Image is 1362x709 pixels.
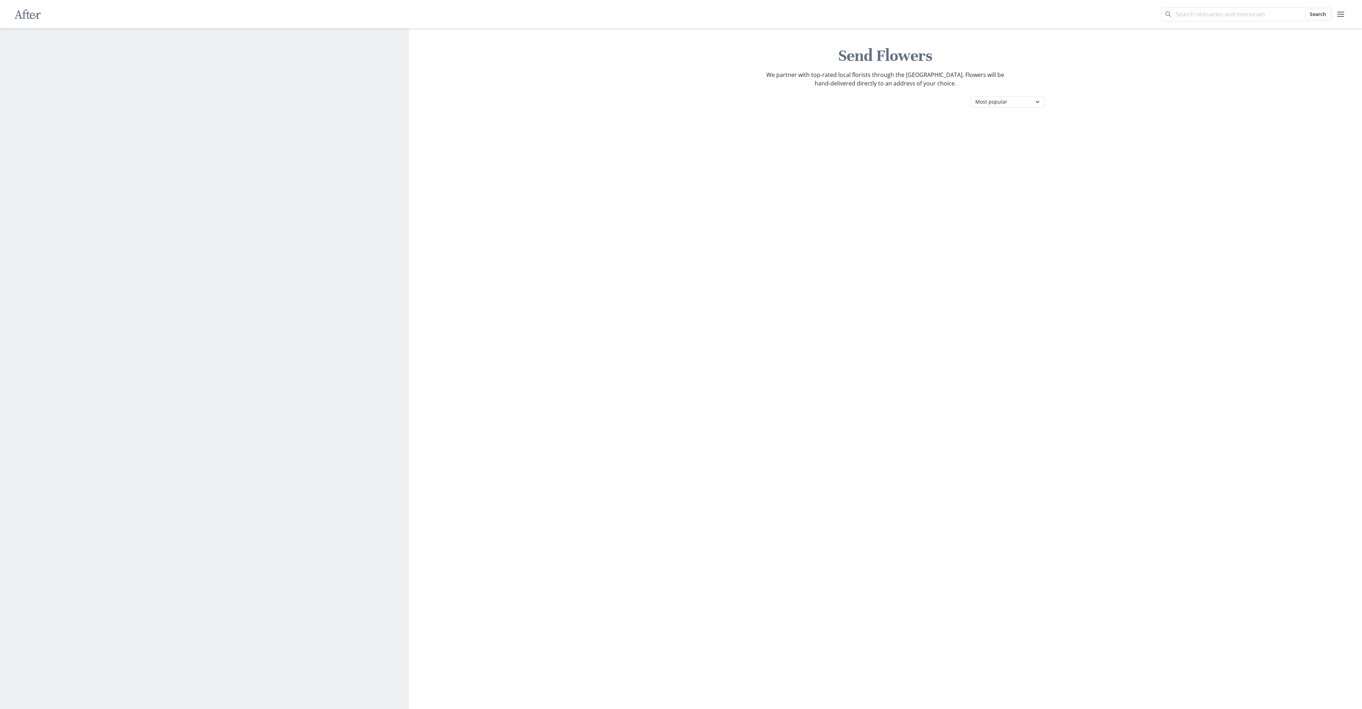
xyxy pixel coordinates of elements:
[1305,9,1331,20] button: Search
[1161,7,1332,21] input: Search term
[766,71,1005,88] p: We partner with top-rated local florists through the [GEOGRAPHIC_DATA]. Flowers will be hand-deli...
[971,96,1045,108] select: Category filter
[1334,7,1348,21] button: user menu
[414,46,1357,66] h1: Send Flowers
